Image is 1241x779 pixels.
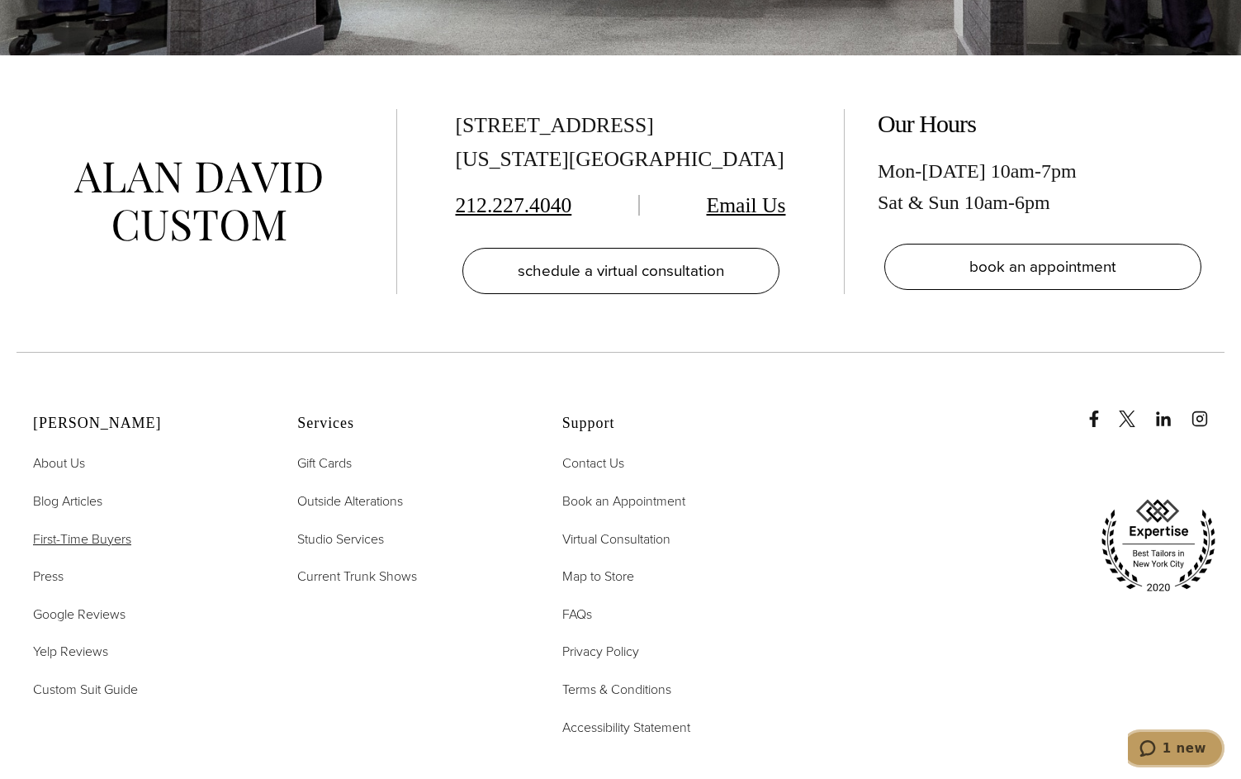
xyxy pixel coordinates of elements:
[562,717,690,739] a: Accessibility Statement
[562,530,670,549] span: Virtual Consultation
[33,642,108,661] span: Yelp Reviews
[562,453,785,738] nav: Support Footer Nav
[33,415,256,433] h2: [PERSON_NAME]
[297,566,417,587] a: Current Trunk Shows
[1086,394,1115,427] a: Facebook
[33,680,138,699] span: Custom Suit Guide
[562,604,592,625] a: FAQs
[1092,493,1224,599] img: expertise, best tailors in new york city 2020
[969,254,1116,278] span: book an appointment
[562,679,671,701] a: Terms & Conditions
[1119,394,1152,427] a: x/twitter
[33,567,64,586] span: Press
[33,454,85,473] span: About Us
[33,529,131,550] a: First-Time Buyers
[297,492,403,511] span: Outside Alterations
[518,259,724,283] span: schedule a virtual consultation
[562,453,624,474] a: Contact Us
[1155,394,1188,427] a: linkedin
[562,529,670,550] a: Virtual Consultation
[562,492,685,511] span: Book an Appointment
[33,453,256,700] nav: Alan David Footer Nav
[33,604,126,625] a: Google Reviews
[297,529,384,550] a: Studio Services
[297,454,352,473] span: Gift Cards
[462,248,779,294] a: schedule a virtual consultation
[33,566,64,587] a: Press
[562,566,634,587] a: Map to Store
[562,454,624,473] span: Contact Us
[33,453,85,474] a: About Us
[707,193,786,217] a: Email Us
[562,567,634,586] span: Map to Store
[562,642,639,661] span: Privacy Policy
[297,530,384,549] span: Studio Services
[33,679,138,701] a: Custom Suit Guide
[1191,394,1224,427] a: instagram
[33,530,131,549] span: First-Time Buyers
[878,109,1208,139] h2: Our Hours
[33,641,108,663] a: Yelp Reviews
[562,415,785,433] h2: Support
[297,453,352,474] a: Gift Cards
[456,193,572,217] a: 212.227.4040
[33,491,102,512] a: Blog Articles
[878,155,1208,219] div: Mon-[DATE] 10am-7pm Sat & Sun 10am-6pm
[562,680,671,699] span: Terms & Conditions
[297,567,417,586] span: Current Trunk Shows
[884,244,1201,290] a: book an appointment
[562,641,639,663] a: Privacy Policy
[297,415,520,433] h2: Services
[1128,729,1224,771] iframe: Opens a widget where you can chat to one of our agents
[297,491,403,512] a: Outside Alterations
[562,718,690,737] span: Accessibility Statement
[456,109,786,177] div: [STREET_ADDRESS] [US_STATE][GEOGRAPHIC_DATA]
[33,605,126,624] span: Google Reviews
[297,453,520,587] nav: Services Footer Nav
[562,605,592,624] span: FAQs
[74,162,322,242] img: alan david custom
[33,492,102,511] span: Blog Articles
[562,491,685,512] a: Book an Appointment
